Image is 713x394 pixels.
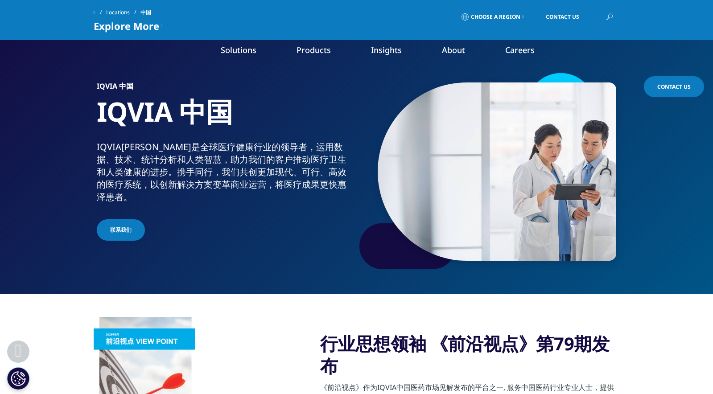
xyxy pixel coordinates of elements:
a: 联系我们 [97,219,145,241]
span: Choose a Region [471,13,520,21]
span: Contact Us [546,14,579,20]
h6: IQVIA 中国 [97,82,353,95]
a: About [442,45,465,55]
div: IQVIA[PERSON_NAME]是全球医疗健康行业的领导者，运用数据、技术、统计分析和人类智慧，助力我们的客户推动医疗卫生和人类健康的进步。携手同行，我们共创更加现代、可行、高效的医疗系统，... [97,141,353,203]
a: Products [297,45,331,55]
h1: IQVIA 中国 [97,95,353,141]
a: Contact Us [644,76,704,97]
img: 051_doctors-reviewing-information-on-tablet.jpg [378,82,616,261]
span: 联系我们 [110,226,132,234]
a: Insights [371,45,402,55]
a: Solutions [221,45,256,55]
a: Contact Us [532,7,593,27]
a: Careers [505,45,535,55]
nav: Primary [169,31,620,73]
button: Cookies Settings [7,367,29,390]
span: Contact Us [657,83,691,90]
